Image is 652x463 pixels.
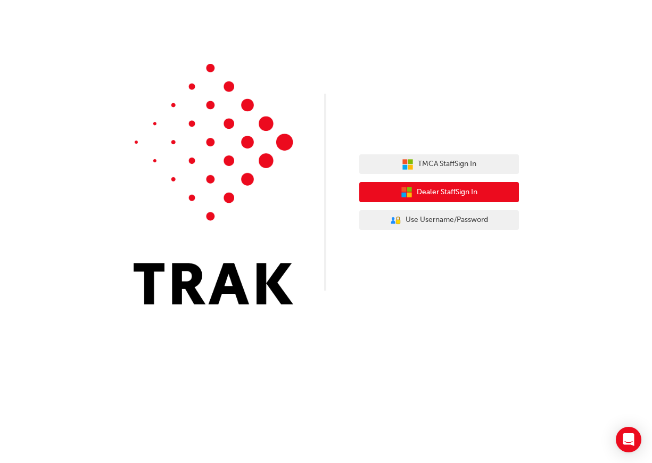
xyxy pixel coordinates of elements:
span: Use Username/Password [406,214,488,226]
span: TMCA Staff Sign In [418,158,476,170]
button: Use Username/Password [359,210,519,230]
span: Dealer Staff Sign In [417,186,477,199]
button: TMCA StaffSign In [359,154,519,175]
img: Trak [134,64,293,304]
div: Open Intercom Messenger [616,427,641,452]
button: Dealer StaffSign In [359,182,519,202]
